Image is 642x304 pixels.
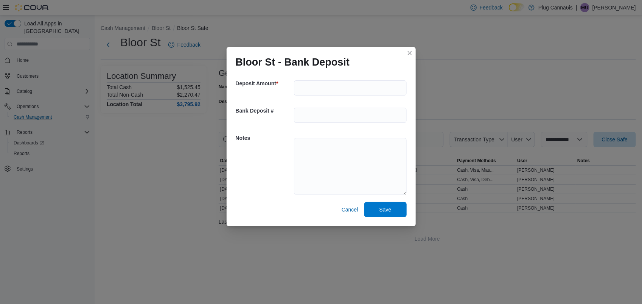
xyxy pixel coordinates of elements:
span: Cancel [342,206,358,213]
button: Cancel [339,202,361,217]
span: Save [379,206,392,213]
button: Closes this modal window [405,49,414,58]
h1: Bloor St - Bank Deposit [236,56,350,68]
h5: Deposit Amount [236,76,292,91]
h5: Notes [236,130,292,146]
button: Save [364,202,407,217]
h5: Bank Deposit # [236,103,292,118]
